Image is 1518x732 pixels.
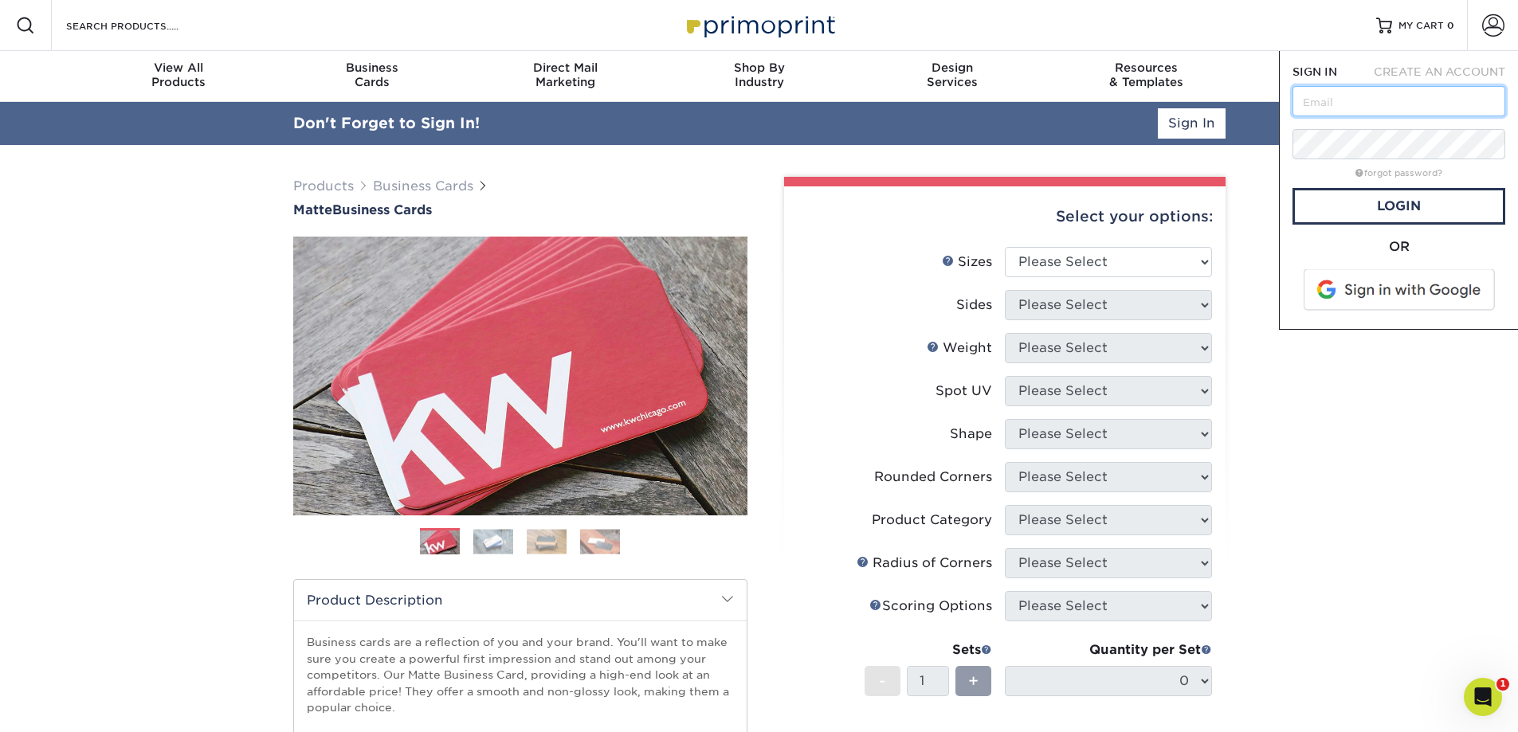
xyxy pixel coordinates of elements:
[1398,19,1444,33] span: MY CART
[662,61,856,89] div: Industry
[865,640,992,660] div: Sets
[1292,188,1505,225] a: Login
[1464,678,1502,716] iframe: Intercom live chat
[662,51,856,102] a: Shop ByIndustry
[1355,168,1442,178] a: forgot password?
[82,61,276,89] div: Products
[580,529,620,554] img: Business Cards 04
[1374,65,1505,78] span: CREATE AN ACCOUNT
[872,511,992,530] div: Product Category
[293,202,747,217] a: MatteBusiness Cards
[1292,86,1505,116] input: Email
[469,51,662,102] a: Direct MailMarketing
[662,61,856,75] span: Shop By
[294,580,747,620] h2: Product Description
[1049,61,1243,89] div: & Templates
[293,112,480,135] div: Don't Forget to Sign In!
[797,186,1213,247] div: Select your options:
[82,51,276,102] a: View AllProducts
[293,202,332,217] span: Matte
[856,51,1049,102] a: DesignServices
[373,178,473,194] a: Business Cards
[65,16,220,35] input: SEARCH PRODUCTS.....
[1158,108,1226,139] a: Sign In
[1243,61,1437,89] div: & Support
[1292,65,1337,78] span: SIGN IN
[856,61,1049,75] span: Design
[82,61,276,75] span: View All
[1243,51,1437,102] a: Contact& Support
[473,529,513,554] img: Business Cards 02
[1049,51,1243,102] a: Resources& Templates
[1447,20,1454,31] span: 0
[857,554,992,573] div: Radius of Corners
[293,202,747,217] h1: Business Cards
[1496,678,1509,691] span: 1
[856,61,1049,89] div: Services
[1292,237,1505,256] div: OR
[275,51,469,102] a: BusinessCards
[869,597,992,616] div: Scoring Options
[1049,61,1243,75] span: Resources
[527,529,567,554] img: Business Cards 03
[936,382,992,401] div: Spot UV
[927,339,992,358] div: Weight
[942,252,992,272] div: Sizes
[469,61,662,75] span: Direct Mail
[1005,640,1212,660] div: Quantity per Set
[956,296,992,315] div: Sides
[275,61,469,89] div: Cards
[950,425,992,444] div: Shape
[420,523,460,562] img: Business Cards 01
[293,149,747,603] img: Matte 01
[874,468,992,487] div: Rounded Corners
[1243,61,1437,75] span: Contact
[968,669,979,693] span: +
[293,178,354,194] a: Products
[275,61,469,75] span: Business
[879,669,886,693] span: -
[680,8,839,42] img: Primoprint
[469,61,662,89] div: Marketing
